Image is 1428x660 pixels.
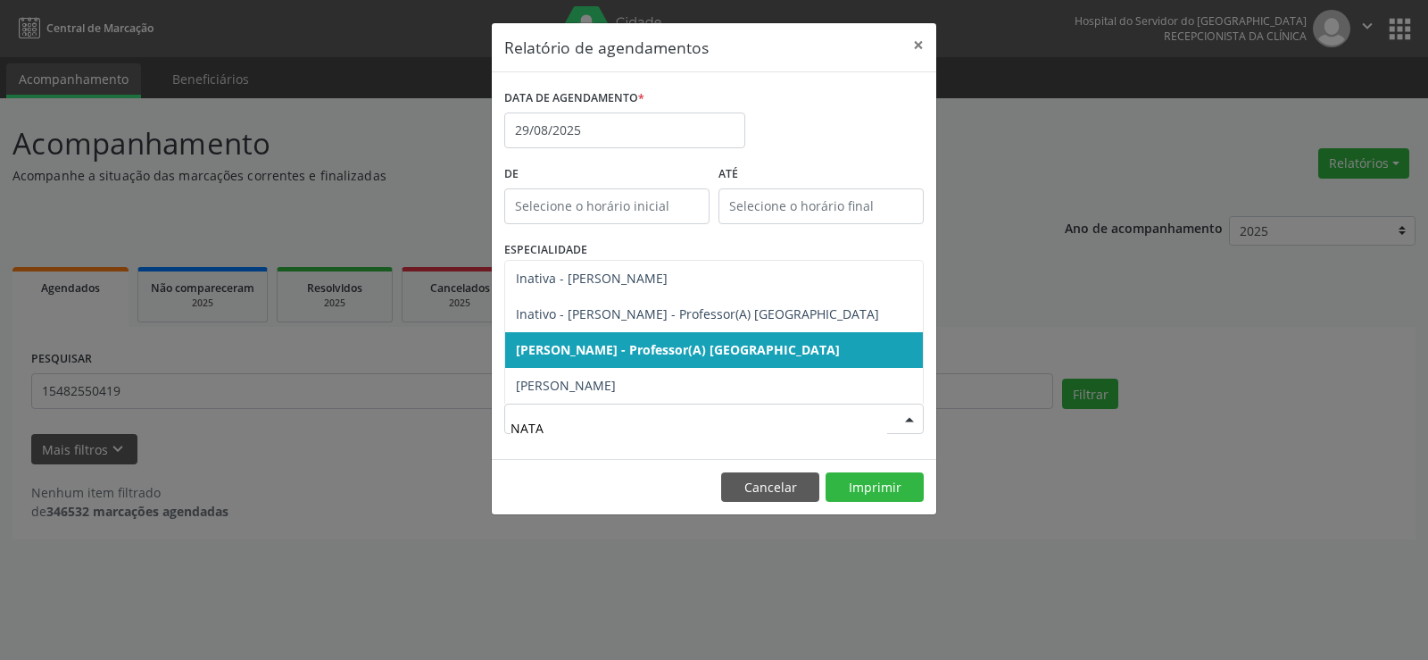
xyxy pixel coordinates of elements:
[718,161,924,188] label: ATÉ
[504,36,709,59] h5: Relatório de agendamentos
[516,305,879,322] span: Inativo - [PERSON_NAME] - Professor(A) [GEOGRAPHIC_DATA]
[516,341,840,358] span: [PERSON_NAME] - Professor(A) [GEOGRAPHIC_DATA]
[511,410,887,446] input: Selecione um profissional
[504,188,710,224] input: Selecione o horário inicial
[901,23,936,67] button: Close
[826,472,924,503] button: Imprimir
[718,188,924,224] input: Selecione o horário final
[504,161,710,188] label: De
[516,377,616,394] span: [PERSON_NAME]
[504,237,587,264] label: ESPECIALIDADE
[504,113,745,148] input: Selecione uma data ou intervalo
[504,85,644,113] label: DATA DE AGENDAMENTO
[516,270,668,287] span: Inativa - [PERSON_NAME]
[721,472,819,503] button: Cancelar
